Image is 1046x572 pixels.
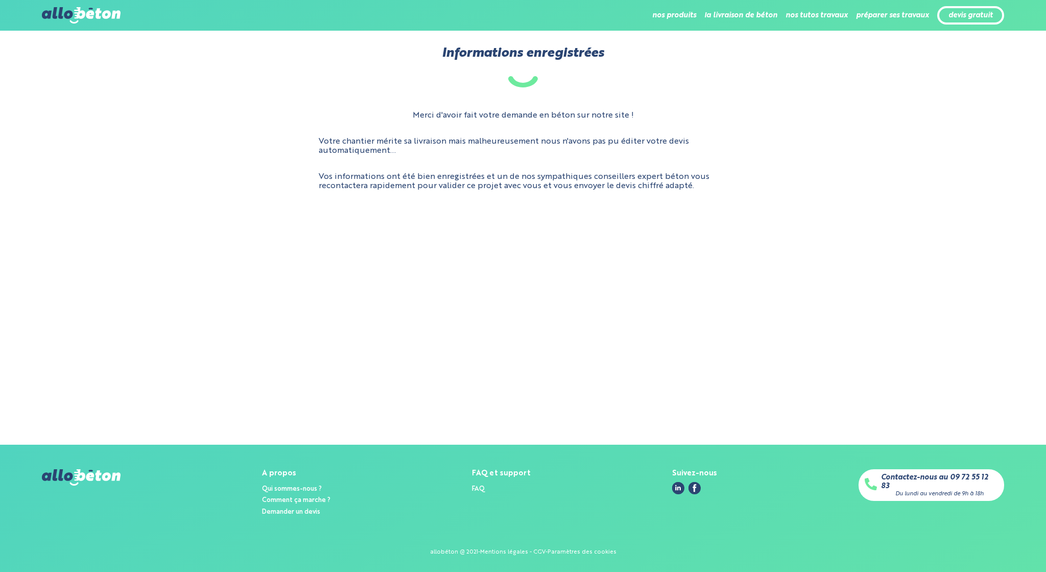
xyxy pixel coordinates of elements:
li: nos produits [652,3,696,28]
a: CGV [533,549,545,555]
div: - [545,549,548,556]
p: Merci d'avoir fait votre demande en béton sur notre site ! [413,111,634,120]
a: Paramètres des cookies [548,549,616,555]
p: Votre chantier mérite sa livraison mais malheureusement nous n'avons pas pu éditer votre devis au... [319,137,727,156]
img: allobéton [42,7,121,24]
p: Vos informations ont été bien enregistrées et un de nos sympathiques conseillers expert béton vou... [319,172,727,191]
iframe: Help widget launcher [955,532,1035,561]
li: la livraison de béton [704,3,777,28]
a: devis gratuit [948,11,993,20]
a: Comment ça marche ? [262,497,330,504]
a: Demander un devis [262,509,320,515]
a: Mentions légales [480,549,528,555]
li: nos tutos travaux [786,3,848,28]
div: allobéton @ 2021 [430,549,478,556]
a: Contactez-nous au 09 72 55 12 83 [881,473,998,490]
img: allobéton [42,469,121,486]
span: - [530,549,532,555]
div: Suivez-nous [672,469,717,478]
div: FAQ et support [472,469,531,478]
div: - [478,549,480,556]
div: A propos [262,469,330,478]
div: Du lundi au vendredi de 9h à 18h [895,491,984,497]
a: Qui sommes-nous ? [262,486,322,492]
li: préparer ses travaux [856,3,929,28]
a: FAQ [472,486,485,492]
